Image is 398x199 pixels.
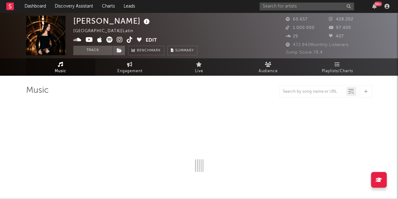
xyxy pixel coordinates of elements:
[374,2,382,6] div: 99 +
[329,34,344,38] span: 407
[146,37,157,44] button: Edit
[175,49,194,52] span: Summary
[372,4,377,9] button: 99+
[195,67,203,75] span: Live
[117,67,143,75] span: Engagement
[280,89,346,94] input: Search by song name or URL
[234,58,303,76] a: Audience
[286,43,349,47] span: 472.842 Monthly Listeners
[286,26,315,30] span: 1.000.000
[73,27,141,35] div: [GEOGRAPHIC_DATA] | Latin
[128,46,164,55] a: Benchmark
[329,26,351,30] span: 97.400
[322,67,353,75] span: Playlists/Charts
[26,58,95,76] a: Music
[165,58,234,76] a: Live
[286,17,308,21] span: 60.657
[167,46,197,55] button: Summary
[286,50,323,55] span: Jump Score: 78.4
[260,3,354,10] input: Search for artists
[303,58,372,76] a: Playlists/Charts
[73,46,113,55] button: Track
[329,17,353,21] span: 428.202
[73,16,151,26] div: [PERSON_NAME]
[95,58,165,76] a: Engagement
[137,47,161,55] span: Benchmark
[286,34,298,38] span: 29
[259,67,278,75] span: Audience
[55,67,66,75] span: Music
